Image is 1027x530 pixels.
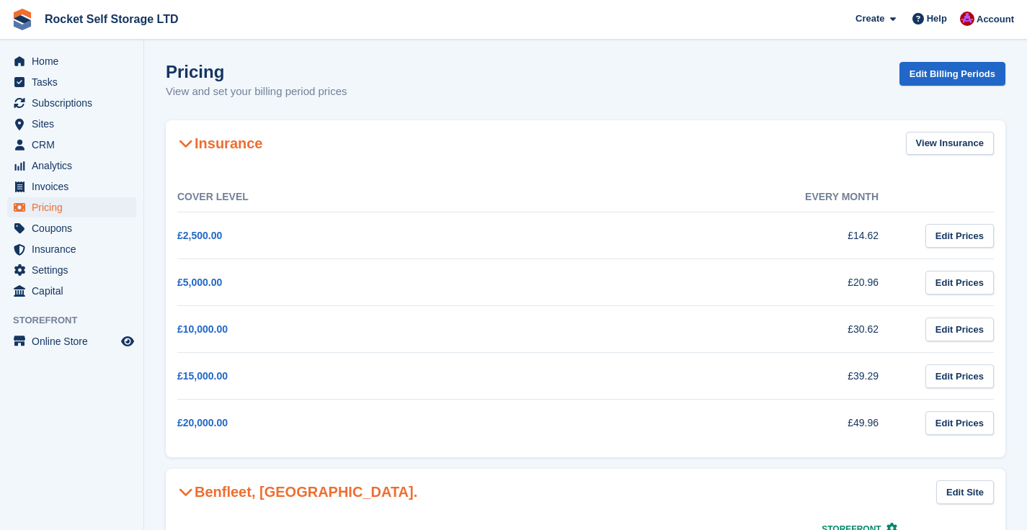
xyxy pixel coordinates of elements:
[543,306,908,353] td: £30.62
[32,176,118,197] span: Invoices
[7,114,136,134] a: menu
[13,313,143,328] span: Storefront
[32,218,118,238] span: Coupons
[32,156,118,176] span: Analytics
[177,483,417,500] h2: Benfleet, [GEOGRAPHIC_DATA].
[32,239,118,259] span: Insurance
[166,62,347,81] h1: Pricing
[899,62,1005,86] a: Edit Billing Periods
[177,230,222,241] a: £2,500.00
[32,197,118,217] span: Pricing
[166,84,347,100] p: View and set your billing period prices
[7,197,136,217] a: menu
[7,239,136,259] a: menu
[925,318,994,341] a: Edit Prices
[177,135,262,152] h2: Insurance
[32,93,118,113] span: Subscriptions
[543,353,908,400] td: £39.29
[7,281,136,301] a: menu
[543,400,908,446] td: £49.96
[7,176,136,197] a: menu
[177,323,228,335] a: £10,000.00
[855,12,884,26] span: Create
[960,12,974,26] img: Lee Tresadern
[32,72,118,92] span: Tasks
[7,135,136,155] a: menu
[32,260,118,280] span: Settings
[7,51,136,71] a: menu
[925,411,994,435] a: Edit Prices
[977,12,1014,27] span: Account
[32,114,118,134] span: Sites
[119,333,136,350] a: Preview store
[32,135,118,155] span: CRM
[7,72,136,92] a: menu
[906,132,994,156] a: View Insurance
[7,93,136,113] a: menu
[32,51,118,71] span: Home
[177,277,222,288] a: £5,000.00
[925,224,994,248] a: Edit Prices
[927,12,947,26] span: Help
[936,480,994,504] a: Edit Site
[32,281,118,301] span: Capital
[543,212,908,259] td: £14.62
[32,331,118,351] span: Online Store
[177,370,228,382] a: £15,000.00
[12,9,33,30] img: stora-icon-8386f47178a22dfd0bd8f6a31ec36ba5ce8667c1dd55bd0f319d3a0aa187defe.svg
[39,7,184,31] a: Rocket Self Storage LTD
[925,364,994,388] a: Edit Prices
[177,182,543,212] th: Cover Level
[7,331,136,351] a: menu
[177,417,228,428] a: £20,000.00
[7,156,136,176] a: menu
[7,218,136,238] a: menu
[543,259,908,306] td: £20.96
[543,182,908,212] th: Every month
[7,260,136,280] a: menu
[925,271,994,295] a: Edit Prices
